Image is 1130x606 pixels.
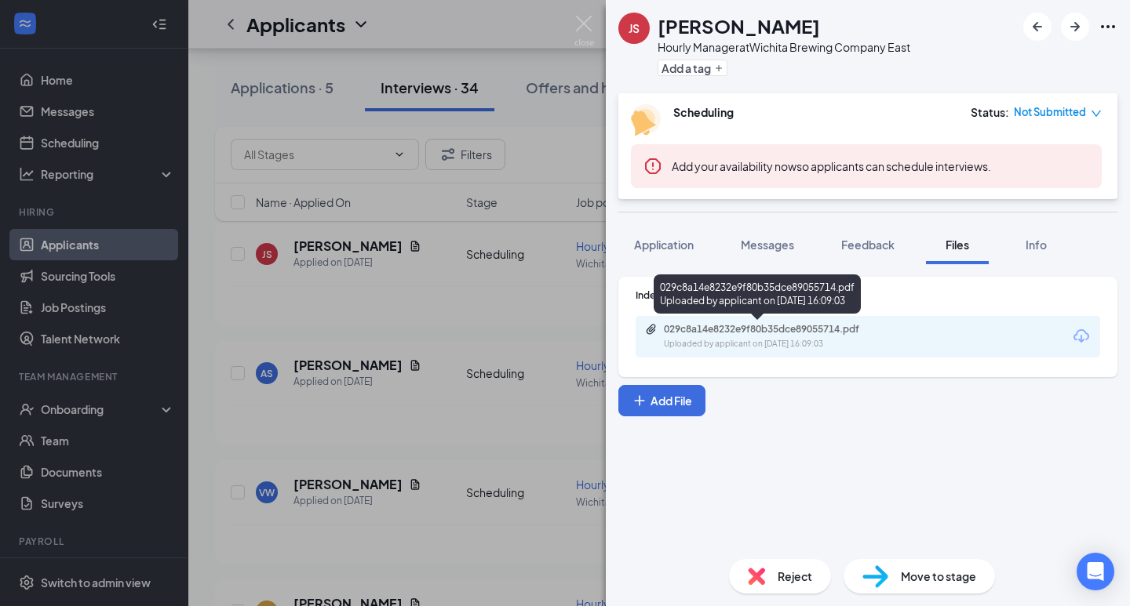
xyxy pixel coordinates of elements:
span: Move to stage [901,568,976,585]
svg: ArrowRight [1066,17,1084,36]
svg: Error [643,157,662,176]
span: down [1091,108,1102,119]
div: Status : [971,104,1009,120]
div: Indeed Resume [636,288,1100,302]
span: Not Submitted [1014,104,1086,120]
div: 029c8a14e8232e9f80b35dce89055714.pdf [664,323,884,336]
button: PlusAdd a tag [658,60,727,76]
svg: Plus [714,64,724,73]
div: Open Intercom Messenger [1077,553,1114,590]
span: Messages [741,238,794,252]
span: Feedback [841,238,895,252]
button: Add your availability now [672,158,796,174]
div: JS [629,20,640,36]
svg: Paperclip [645,323,658,336]
b: Scheduling [673,105,734,119]
span: Application [634,238,694,252]
h1: [PERSON_NAME] [658,13,820,39]
svg: Plus [632,393,647,408]
svg: Ellipses [1099,17,1117,36]
span: Reject [778,568,812,585]
span: so applicants can schedule interviews. [672,159,991,173]
span: Files [946,238,969,252]
svg: Download [1072,327,1091,346]
div: Uploaded by applicant on [DATE] 16:09:03 [664,338,899,350]
div: Hourly Manager at Wichita Brewing Company East [658,39,910,55]
button: Add FilePlus [618,385,705,416]
button: ArrowLeftNew [1023,13,1052,41]
button: ArrowRight [1061,13,1089,41]
span: Info [1026,238,1047,252]
div: 029c8a14e8232e9f80b35dce89055714.pdf Uploaded by applicant on [DATE] 16:09:03 [654,274,861,314]
svg: ArrowLeftNew [1028,17,1047,36]
a: Paperclip029c8a14e8232e9f80b35dce89055714.pdfUploaded by applicant on [DATE] 16:09:03 [645,323,899,350]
